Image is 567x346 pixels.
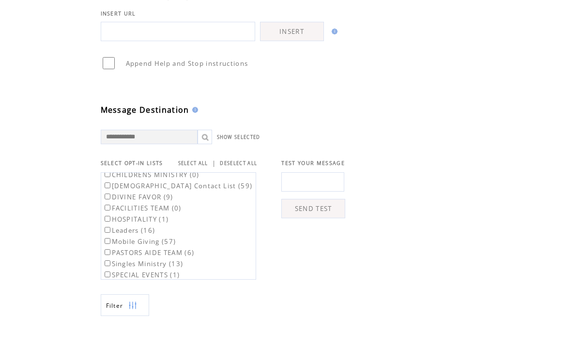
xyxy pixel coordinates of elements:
[105,182,110,188] input: [DEMOGRAPHIC_DATA] Contact List (59)
[101,160,163,166] span: SELECT OPT-IN LISTS
[260,22,324,41] a: INSERT
[217,134,261,140] a: SHOW SELECTED
[189,107,198,113] img: help.gif
[101,294,149,316] a: Filter
[220,160,257,166] a: DESELECT ALL
[105,249,110,255] input: PASTORS AIDE TEAM (6)
[281,199,345,218] a: SEND TEST
[103,193,173,201] label: DIVINE FAVOR (9)
[329,29,337,34] img: help.gif
[105,260,110,266] input: Singles Ministry (13)
[101,10,136,17] span: INSERT URL
[103,181,253,190] label: [DEMOGRAPHIC_DATA] Contact List (59)
[103,170,199,179] label: CHILDRENS MINISTRY (0)
[103,237,176,246] label: Mobile Giving (57)
[178,160,208,166] a: SELECT ALL
[101,105,189,115] span: Message Destination
[103,226,155,235] label: Leaders (16)
[103,204,182,212] label: FACILITIES TEAM (0)
[212,159,216,167] span: |
[126,59,248,68] span: Append Help and Stop instructions
[106,301,123,310] span: Show filters
[105,271,110,277] input: SPECIAL EVENTS (1)
[105,194,110,199] input: DIVINE FAVOR (9)
[105,205,110,211] input: FACILITIES TEAM (0)
[105,227,110,233] input: Leaders (16)
[105,216,110,222] input: HOSPITALITY (1)
[103,259,184,268] label: Singles Ministry (13)
[103,215,169,224] label: HOSPITALITY (1)
[281,160,345,166] span: TEST YOUR MESSAGE
[105,238,110,244] input: Mobile Giving (57)
[128,295,137,316] img: filters.png
[103,248,195,257] label: PASTORS AIDE TEAM (6)
[105,171,110,177] input: CHILDRENS MINISTRY (0)
[103,271,180,279] label: SPECIAL EVENTS (1)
